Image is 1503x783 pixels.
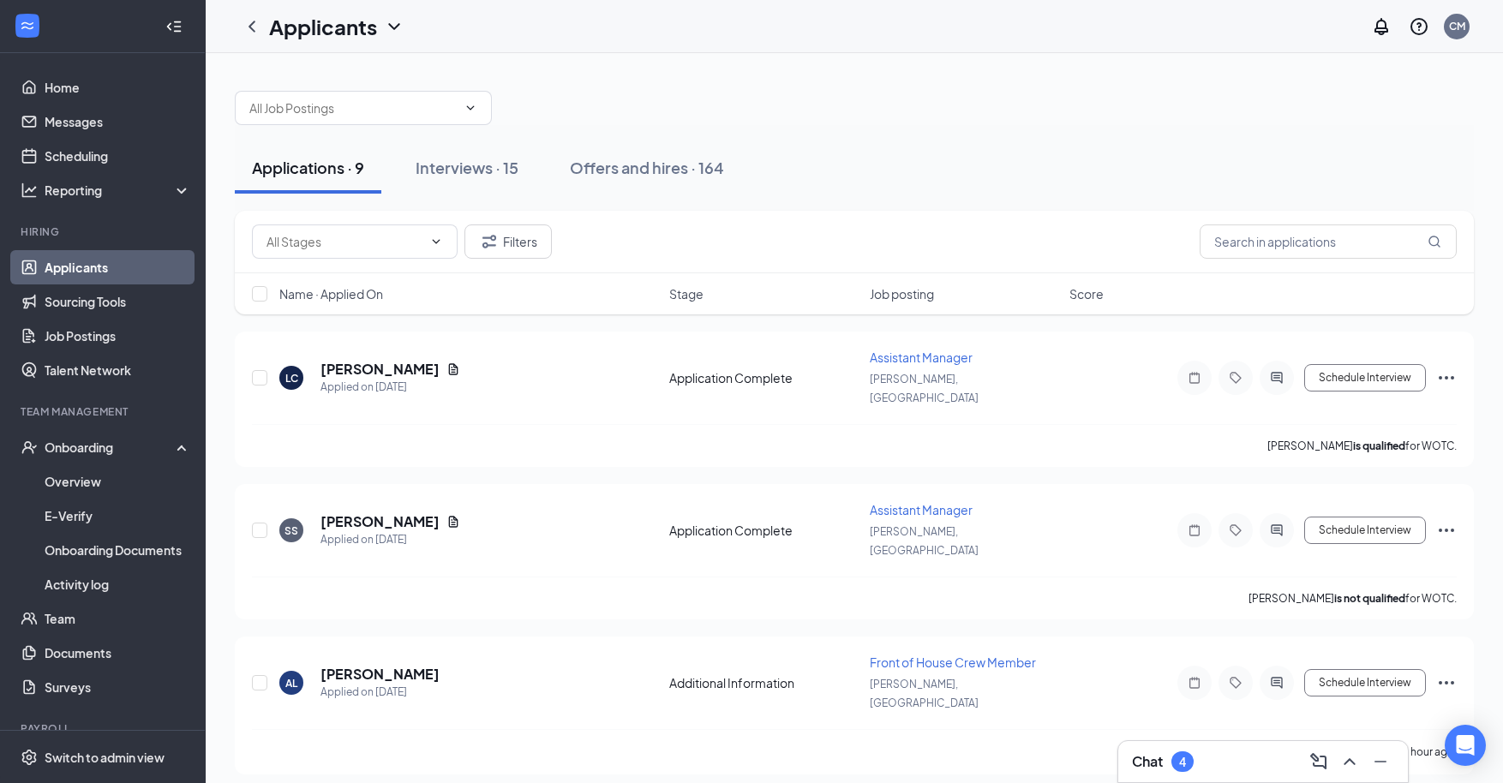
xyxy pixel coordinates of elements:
[669,674,859,691] div: Additional Information
[1339,751,1360,772] svg: ChevronUp
[1353,439,1405,452] b: is qualified
[45,439,177,456] div: Onboarding
[21,721,188,736] div: Payroll
[870,373,979,404] span: [PERSON_NAME], [GEOGRAPHIC_DATA]
[1267,439,1457,453] p: [PERSON_NAME] for WOTC.
[1225,523,1246,537] svg: Tag
[429,235,443,248] svg: ChevronDown
[1249,591,1457,606] p: [PERSON_NAME] for WOTC.
[1409,16,1429,37] svg: QuestionInfo
[45,284,191,319] a: Sourcing Tools
[1304,364,1426,391] button: Schedule Interview
[446,362,460,376] svg: Document
[21,182,38,199] svg: Analysis
[570,157,724,178] div: Offers and hires · 164
[384,16,404,37] svg: ChevronDown
[1200,224,1457,259] input: Search in applications
[21,404,188,419] div: Team Management
[45,567,191,601] a: Activity log
[1266,371,1287,385] svg: ActiveChat
[1304,669,1426,696] button: Schedule Interview
[1184,371,1205,385] svg: Note
[870,678,979,709] span: [PERSON_NAME], [GEOGRAPHIC_DATA]
[320,379,460,396] div: Applied on [DATE]
[45,319,191,353] a: Job Postings
[479,231,500,252] svg: Filter
[269,12,377,41] h1: Applicants
[1428,235,1441,248] svg: MagnifyingGlass
[669,522,859,539] div: Application Complete
[1436,672,1457,693] svg: Ellipses
[1184,523,1205,537] svg: Note
[1266,523,1287,537] svg: ActiveChat
[1445,725,1486,766] div: Open Intercom Messenger
[1370,751,1391,772] svg: Minimize
[1225,371,1246,385] svg: Tag
[1334,592,1405,605] b: is not qualified
[242,16,262,37] svg: ChevronLeft
[45,250,191,284] a: Applicants
[165,18,183,35] svg: Collapse
[1367,748,1394,775] button: Minimize
[45,601,191,636] a: Team
[416,157,518,178] div: Interviews · 15
[21,749,38,766] svg: Settings
[464,101,477,115] svg: ChevronDown
[284,523,298,538] div: SS
[320,531,460,548] div: Applied on [DATE]
[45,533,191,567] a: Onboarding Documents
[1336,748,1363,775] button: ChevronUp
[45,139,191,173] a: Scheduling
[669,369,859,386] div: Application Complete
[1305,748,1332,775] button: ComposeMessage
[21,439,38,456] svg: UserCheck
[870,525,979,557] span: [PERSON_NAME], [GEOGRAPHIC_DATA]
[45,464,191,499] a: Overview
[1449,19,1465,33] div: CM
[45,105,191,139] a: Messages
[279,285,383,302] span: Name · Applied On
[249,99,457,117] input: All Job Postings
[1308,751,1329,772] svg: ComposeMessage
[45,182,192,199] div: Reporting
[45,636,191,670] a: Documents
[320,360,440,379] h5: [PERSON_NAME]
[1184,676,1205,690] svg: Note
[1266,676,1287,690] svg: ActiveChat
[45,749,165,766] div: Switch to admin view
[45,70,191,105] a: Home
[320,512,440,531] h5: [PERSON_NAME]
[669,285,704,302] span: Stage
[1436,368,1457,388] svg: Ellipses
[870,350,973,365] span: Assistant Manager
[252,157,364,178] div: Applications · 9
[45,499,191,533] a: E-Verify
[1304,517,1426,544] button: Schedule Interview
[464,224,552,259] button: Filter Filters
[19,17,36,34] svg: WorkstreamLogo
[1179,755,1186,769] div: 4
[266,232,422,251] input: All Stages
[21,224,188,239] div: Hiring
[1132,752,1163,771] h3: Chat
[1371,16,1392,37] svg: Notifications
[285,676,297,690] div: AL
[870,502,973,517] span: Assistant Manager
[285,371,298,386] div: LC
[45,353,191,387] a: Talent Network
[1069,285,1104,302] span: Score
[870,654,1036,670] span: Front of House Crew Member
[870,285,934,302] span: Job posting
[320,665,440,684] h5: [PERSON_NAME]
[45,670,191,704] a: Surveys
[446,515,460,529] svg: Document
[1436,520,1457,541] svg: Ellipses
[320,684,440,701] div: Applied on [DATE]
[1225,676,1246,690] svg: Tag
